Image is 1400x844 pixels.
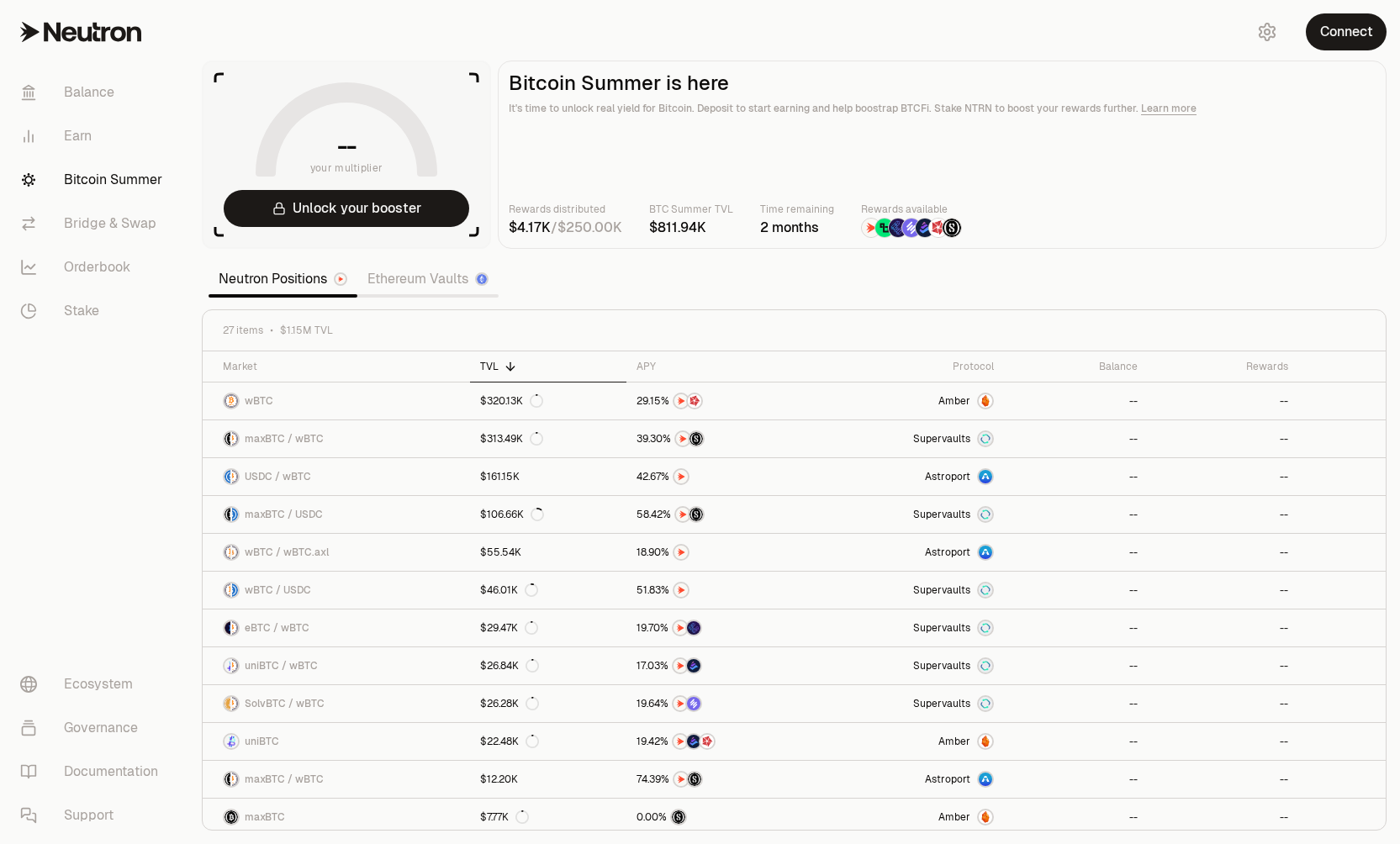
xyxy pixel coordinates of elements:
span: Supervaults [913,659,970,673]
a: NTRNBedrock DiamondsMars Fragments [626,723,817,760]
a: -- [1004,723,1148,760]
a: SupervaultsSupervaults [816,685,1004,722]
a: SupervaultsSupervaults [816,647,1004,684]
a: $313.49K [470,420,626,457]
span: Astroport [925,470,970,483]
span: maxBTC [245,810,285,824]
a: Governance [7,706,182,750]
span: Astroport [925,773,970,786]
button: NTRNEtherFi Points [637,620,807,636]
span: maxBTC / USDC [245,508,323,521]
p: Rewards available [861,201,962,218]
img: NTRN [674,546,688,559]
button: NTRN [637,468,807,485]
a: NTRNStructured Points [626,761,817,798]
a: NTRN [626,458,817,495]
div: $26.84K [480,659,539,673]
a: NTRNMars Fragments [626,382,817,419]
img: Amber [979,735,992,748]
a: -- [1004,647,1148,684]
img: wBTC Logo [225,394,238,408]
a: $46.01K [470,572,626,609]
a: Astroport [816,458,1004,495]
img: wBTC.axl Logo [232,546,238,559]
div: TVL [480,360,616,373]
span: USDC / wBTC [245,470,311,483]
img: Neutron Logo [335,274,346,284]
img: NTRN [674,697,687,710]
a: $26.28K [470,685,626,722]
a: -- [1004,685,1148,722]
a: -- [1004,382,1148,419]
a: -- [1004,496,1148,533]
span: Supervaults [913,583,970,597]
div: $106.66K [480,508,544,521]
span: Supervaults [913,432,970,446]
img: EtherFi Points [687,621,700,635]
a: -- [1148,647,1297,684]
img: Supervaults [979,432,992,446]
span: Supervaults [913,697,970,710]
a: uniBTC LogouniBTC [203,723,470,760]
div: Market [223,360,460,373]
a: Documentation [7,750,182,794]
a: -- [1148,723,1297,760]
button: NTRN [637,544,807,561]
img: uniBTC Logo [225,735,238,748]
a: wBTC LogowBTC.axl LogowBTC / wBTC.axl [203,534,470,571]
div: $7.77K [480,810,529,824]
img: wBTC Logo [232,432,238,446]
img: NTRN [674,470,688,483]
img: Mars Fragments [929,219,948,237]
button: NTRNBedrock Diamonds [637,657,807,674]
span: wBTC [245,394,273,408]
button: NTRNBedrock DiamondsMars Fragments [637,733,807,750]
div: $161.15K [480,470,520,483]
a: Ethereum Vaults [357,262,499,296]
a: AmberAmber [816,382,1004,419]
a: Bridge & Swap [7,202,182,245]
a: Learn more [1141,102,1197,115]
img: Supervaults [979,508,992,521]
a: SupervaultsSupervaults [816,609,1004,646]
img: USDC Logo [232,583,238,597]
img: NTRN [676,508,689,521]
img: Structured Points [943,219,961,237]
a: -- [1148,685,1297,722]
span: Amber [938,394,970,408]
a: $22.48K [470,723,626,760]
a: maxBTC LogowBTC LogomaxBTC / wBTC [203,420,470,457]
img: maxBTC Logo [225,508,230,521]
img: NTRN [674,621,687,635]
img: NTRN [862,219,880,237]
img: uniBTC Logo [225,659,230,673]
a: Bitcoin Summer [7,158,182,202]
button: NTRNStructured Points [637,430,807,447]
img: Structured Points [689,508,703,521]
a: -- [1004,458,1148,495]
img: wBTC Logo [232,659,238,673]
span: wBTC / wBTC.axl [245,546,329,559]
a: NTRNStructured Points [626,496,817,533]
a: NTRNSolv Points [626,685,817,722]
button: Structured Points [637,809,807,826]
img: Mars Fragments [700,735,714,748]
button: NTRNMars Fragments [637,393,807,409]
a: -- [1148,458,1297,495]
div: $55.54K [480,546,521,559]
div: APY [637,360,807,373]
div: $313.49K [480,432,543,446]
a: wBTC LogowBTC [203,382,470,419]
a: -- [1004,534,1148,571]
span: SolvBTC / wBTC [245,697,325,710]
p: Time remaining [760,201,834,218]
a: -- [1148,534,1297,571]
a: $55.54K [470,534,626,571]
a: -- [1148,496,1297,533]
img: NTRN [674,583,688,597]
a: Structured Points [626,799,817,836]
h2: Bitcoin Summer is here [509,71,1376,95]
a: $320.13K [470,382,626,419]
button: NTRNStructured Points [637,506,807,523]
img: Structured Points [672,810,685,824]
